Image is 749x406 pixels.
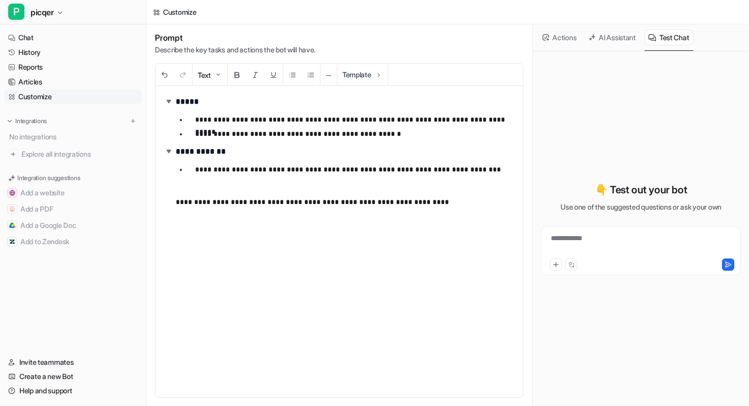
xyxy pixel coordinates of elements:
a: Articles [4,75,142,89]
img: Add a website [9,190,15,196]
button: Underline [264,64,283,86]
img: Template [374,71,383,79]
a: Invite teammates [4,355,142,369]
img: Underline [270,71,278,79]
a: Explore all integrations [4,147,142,161]
span: picqer [31,5,54,19]
img: explore all integrations [8,149,18,159]
img: menu_add.svg [129,118,137,125]
a: Customize [4,90,142,104]
img: Add a Google Doc [9,222,15,228]
img: Add a PDF [9,206,15,212]
button: Redo [174,64,192,86]
button: Template [337,64,388,85]
span: Explore all integrations [21,146,138,162]
a: Create a new Bot [4,369,142,384]
button: Add a Google DocAdd a Google Doc [4,217,142,234]
button: Unordered List [283,64,302,86]
img: Ordered List [307,71,315,79]
img: Italic [251,71,259,79]
a: History [4,45,142,60]
span: P [8,4,24,20]
button: Actions [539,30,581,45]
p: Integration suggestions [17,173,80,183]
img: expand menu [6,118,13,125]
button: Undo [155,64,174,86]
button: Ordered List [302,64,320,86]
img: Bold [233,71,241,79]
img: Redo [179,71,187,79]
img: Unordered List [288,71,297,79]
h1: Prompt [155,33,315,43]
a: Reports [4,60,142,74]
button: Add a PDFAdd a PDF [4,201,142,217]
p: Describe the key tasks and actions the bot will have. [155,45,315,55]
img: Add to Zendesk [9,239,15,245]
a: Help and support [4,384,142,398]
button: Text [193,64,227,86]
div: No integrations [6,128,142,145]
button: Italic [246,64,264,86]
p: Use one of the suggested questions or ask your own [560,201,721,212]
button: Test Chat [645,30,693,45]
button: Add a websiteAdd a website [4,185,142,201]
button: Bold [228,64,246,86]
button: AI Assistant [585,30,640,45]
p: Integrations [15,117,47,125]
img: expand-arrow.svg [164,96,174,106]
button: ─ [320,64,337,86]
button: Add to ZendeskAdd to Zendesk [4,234,142,250]
img: Undo [160,71,169,79]
a: Chat [4,31,142,45]
img: Dropdown Down Arrow [214,71,222,79]
p: 👇 Test out your bot [595,182,687,197]
button: Integrations [4,116,50,126]
div: Customize [163,7,196,17]
img: expand-arrow.svg [164,146,174,156]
